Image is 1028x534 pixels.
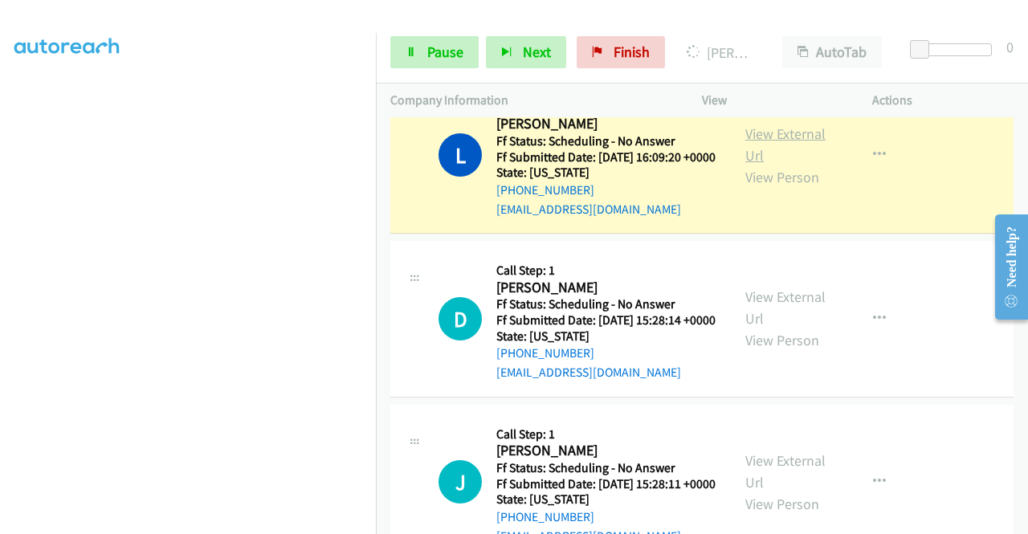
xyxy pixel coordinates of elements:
iframe: Resource Center [982,203,1028,331]
h1: J [439,460,482,503]
span: Finish [614,43,650,61]
p: [PERSON_NAME] [687,42,753,63]
h5: Ff Submitted Date: [DATE] 16:09:20 +0000 [496,149,716,165]
h5: Ff Submitted Date: [DATE] 15:28:14 +0000 [496,312,716,328]
h5: Call Step: 1 [496,263,716,279]
span: Pause [427,43,463,61]
h2: [PERSON_NAME] [496,279,711,297]
a: [EMAIL_ADDRESS][DOMAIN_NAME] [496,365,681,380]
h5: Ff Submitted Date: [DATE] 15:28:11 +0000 [496,476,716,492]
h1: L [439,133,482,177]
a: View External Url [745,451,826,491]
a: View Person [745,168,819,186]
h2: [PERSON_NAME] [496,115,711,133]
a: View External Url [745,287,826,328]
a: [PHONE_NUMBER] [496,182,594,198]
a: [PHONE_NUMBER] [496,345,594,361]
p: View [702,91,843,110]
span: Next [523,43,551,61]
a: Finish [577,36,665,68]
h5: State: [US_STATE] [496,491,716,508]
div: The call is yet to be attempted [439,460,482,503]
a: View Person [745,331,819,349]
h5: Ff Status: Scheduling - No Answer [496,460,716,476]
p: Actions [872,91,1014,110]
div: Delay between calls (in seconds) [918,43,992,56]
a: View Person [745,495,819,513]
div: The call is yet to be attempted [439,297,482,340]
h2: [PERSON_NAME] [496,442,711,460]
h5: Ff Status: Scheduling - No Answer [496,133,716,149]
button: AutoTab [782,36,882,68]
button: Next [486,36,566,68]
a: Pause [390,36,479,68]
a: [EMAIL_ADDRESS][DOMAIN_NAME] [496,202,681,217]
h5: Call Step: 1 [496,426,716,442]
h5: State: [US_STATE] [496,328,716,344]
a: View External Url [745,124,826,165]
h5: State: [US_STATE] [496,165,716,181]
p: Company Information [390,91,673,110]
div: 0 [1006,36,1014,58]
a: [PHONE_NUMBER] [496,509,594,524]
h1: D [439,297,482,340]
h5: Ff Status: Scheduling - No Answer [496,296,716,312]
